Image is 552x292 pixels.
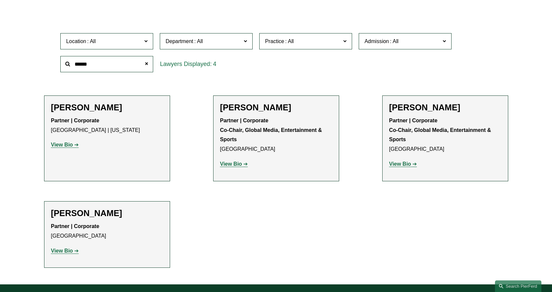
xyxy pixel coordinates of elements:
[51,116,163,135] p: [GEOGRAPHIC_DATA] | [US_STATE]
[213,61,216,67] span: 4
[495,280,541,292] a: Search this site
[389,102,501,113] h2: [PERSON_NAME]
[220,102,332,113] h2: [PERSON_NAME]
[66,38,86,44] span: Location
[51,208,163,218] h2: [PERSON_NAME]
[220,116,332,154] p: [GEOGRAPHIC_DATA]
[51,223,99,229] strong: Partner | Corporate
[165,38,193,44] span: Department
[220,118,324,143] strong: Partner | Corporate Co-Chair, Global Media, Entertainment & Sports
[51,118,99,123] strong: Partner | Corporate
[265,38,284,44] span: Practice
[51,142,79,147] a: View Bio
[364,38,389,44] span: Admission
[220,161,242,167] strong: View Bio
[51,222,163,241] p: [GEOGRAPHIC_DATA]
[389,161,411,167] strong: View Bio
[389,161,417,167] a: View Bio
[389,116,501,154] p: [GEOGRAPHIC_DATA]
[51,248,79,254] a: View Bio
[220,161,248,167] a: View Bio
[51,248,73,254] strong: View Bio
[51,102,163,113] h2: [PERSON_NAME]
[389,118,493,143] strong: Partner | Corporate Co-Chair, Global Media, Entertainment & Sports
[51,142,73,147] strong: View Bio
